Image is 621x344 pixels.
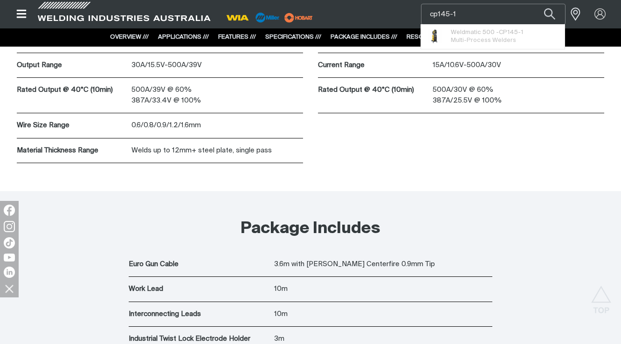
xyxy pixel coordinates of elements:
p: 15A/10.6V-500A/30V [433,60,604,71]
img: hide socials [1,281,17,296]
span: Weldmatic 500 - [451,28,523,36]
h2: Package Includes [241,219,380,239]
a: APPLICATIONS /// [158,34,209,40]
p: Euro Gun Cable [129,259,269,270]
p: 500A/30V @ 60% 387A/25.5V @ 100% [433,85,604,106]
p: Work Lead [129,284,269,295]
p: Rated Output @ 40°C (10min) [318,85,428,96]
p: 10m [274,309,492,320]
p: Welds up to 12mm+ steel plate, single pass [131,145,303,156]
img: Instagram [4,221,15,232]
p: Current Range [318,60,428,71]
button: Scroll to top [591,286,612,307]
img: miller [282,11,316,25]
ul: Suggestions [421,24,565,49]
a: OVERVIEW /// [110,34,149,40]
img: YouTube [4,254,15,261]
a: SPECIFICATIONS /// [265,34,321,40]
a: FEATURES /// [218,34,256,40]
p: 30A/15.5V-500A/39V [131,60,303,71]
img: TikTok [4,237,15,248]
a: miller [282,14,316,21]
p: 0.6/0.8/0.9/1.2/1.6mm [131,120,303,131]
p: 10m [274,284,492,295]
a: RESOURCES /// [407,34,452,40]
p: 3.6m with [PERSON_NAME] Centerfire 0.9mm Tip [274,259,492,270]
span: Multi-Process Welders [451,37,516,43]
span: CP145-1 [499,29,523,35]
input: Product name or item number... [421,4,565,24]
a: PACKAGE INCLUDES /// [331,34,397,40]
p: Wire Size Range [17,120,127,131]
img: Facebook [4,205,15,216]
p: Output Range [17,60,127,71]
button: Search products [534,4,566,25]
img: LinkedIn [4,267,15,278]
p: 500A/39V @ 60% 387A/33.4V @ 100% [131,85,303,106]
p: Interconnecting Leads [129,309,269,320]
p: Material Thickness Range [17,145,127,156]
p: Rated Output @ 40°C (10min) [17,85,127,96]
